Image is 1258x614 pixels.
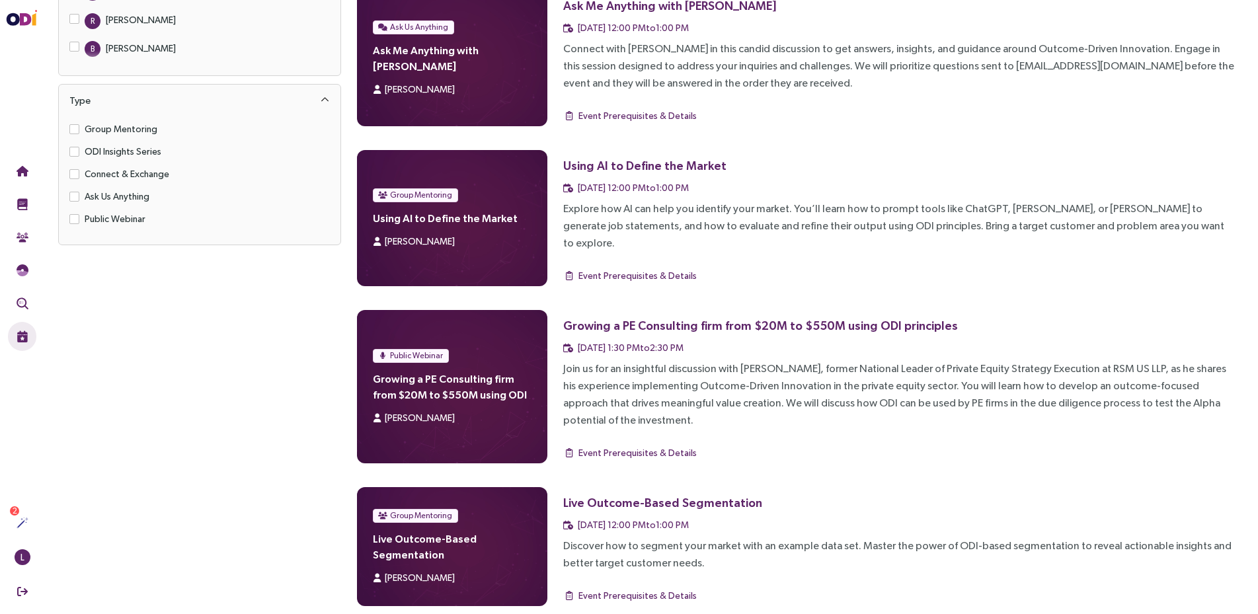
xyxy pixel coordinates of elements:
[563,157,727,174] div: Using AI to Define the Market
[79,167,175,181] span: Connect & Exchange
[17,517,28,529] img: Actions
[13,506,17,516] span: 2
[385,572,455,583] span: [PERSON_NAME]
[17,297,28,309] img: Outcome Validation
[578,22,689,33] span: [DATE] 12:00 PM to 1:00 PM
[17,231,28,243] img: Community
[563,442,697,463] button: Event Prerequisites & Details
[563,40,1237,92] div: Connect with [PERSON_NAME] in this candid discussion to get answers, insights, and guidance aroun...
[91,13,95,29] span: R
[563,537,1237,572] div: Discover how to segment your market with an example data set. Master the power of ODI-based segme...
[20,549,24,565] span: L
[373,531,531,562] h4: Live Outcome-Based Segmentation
[390,509,452,522] span: Group Mentoring
[578,182,689,193] span: [DATE] 12:00 PM to 1:00 PM
[8,256,36,285] button: Needs Framework
[385,412,455,423] span: [PERSON_NAME]
[79,211,151,226] span: Public Webinar
[8,508,36,537] button: Actions
[8,322,36,351] button: Live Events
[10,506,19,516] sup: 2
[578,342,684,353] span: [DATE] 1:30 PM to 2:30 PM
[578,268,697,283] span: Event Prerequisites & Details
[17,330,28,342] img: Live Events
[563,200,1237,252] div: Explore how AI can help you identify your market. You’ll learn how to prompt tools like ChatGPT, ...
[390,349,443,362] span: Public Webinar
[59,85,340,116] div: Type
[17,198,28,210] img: Training
[8,289,36,318] button: Outcome Validation
[563,360,1237,429] div: Join us for an insightful discussion with [PERSON_NAME], former National Leader of Private Equity...
[390,188,452,202] span: Group Mentoring
[578,445,697,460] span: Event Prerequisites & Details
[79,144,167,159] span: ODI Insights Series
[69,93,91,108] div: Type
[385,236,455,247] span: [PERSON_NAME]
[8,223,36,252] button: Community
[79,122,163,136] span: Group Mentoring
[8,577,36,606] button: Sign Out
[79,189,155,204] span: Ask Us Anything
[390,20,448,34] span: Ask Us Anything
[563,494,762,511] div: Live Outcome-Based Segmentation
[578,108,697,123] span: Event Prerequisites & Details
[578,519,689,530] span: [DATE] 12:00 PM to 1:00 PM
[8,157,36,186] button: Home
[578,588,697,603] span: Event Prerequisites & Details
[106,41,176,56] div: [PERSON_NAME]
[385,84,455,95] span: [PERSON_NAME]
[106,13,176,27] div: [PERSON_NAME]
[91,41,95,57] span: B
[563,265,697,286] button: Event Prerequisites & Details
[373,210,531,226] h4: Using AI to Define the Market
[373,371,531,403] h4: Growing a PE Consulting firm from $20M to $550M using ODI principles
[563,317,958,334] div: Growing a PE Consulting firm from $20M to $550M using ODI principles
[8,543,36,572] button: L
[563,105,697,126] button: Event Prerequisites & Details
[17,264,28,276] img: JTBD Needs Framework
[563,585,697,606] button: Event Prerequisites & Details
[373,42,531,74] h4: Ask Me Anything with [PERSON_NAME]
[8,190,36,219] button: Training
